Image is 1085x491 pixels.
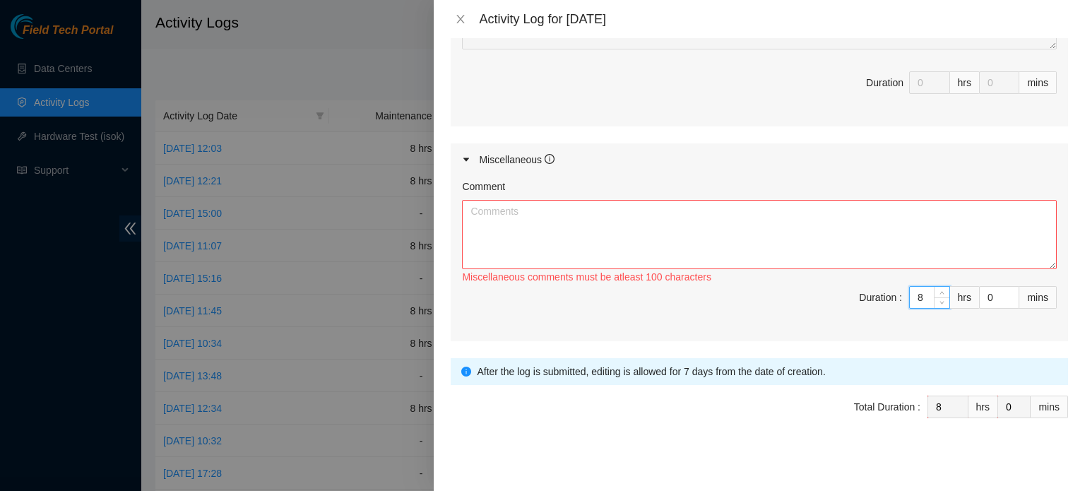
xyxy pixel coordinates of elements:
[859,290,902,305] div: Duration :
[968,396,998,418] div: hrs
[934,287,949,297] span: Increase Value
[477,364,1057,379] div: After the log is submitted, editing is allowed for 7 days from the date of creation.
[934,297,949,308] span: Decrease Value
[938,288,947,297] span: up
[545,154,555,164] span: info-circle
[462,200,1057,269] textarea: Comment
[854,399,920,415] div: Total Duration :
[479,11,1068,27] div: Activity Log for [DATE]
[462,155,470,164] span: caret-right
[1019,71,1057,94] div: mins
[451,13,470,26] button: Close
[950,286,980,309] div: hrs
[1031,396,1068,418] div: mins
[462,179,505,194] label: Comment
[455,13,466,25] span: close
[462,269,1057,285] div: Miscellaneous comments must be atleast 100 characters
[479,152,555,167] div: Miscellaneous
[938,299,947,307] span: down
[461,367,471,377] span: info-circle
[950,71,980,94] div: hrs
[866,75,903,90] div: Duration
[1019,286,1057,309] div: mins
[451,143,1068,176] div: Miscellaneous info-circle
